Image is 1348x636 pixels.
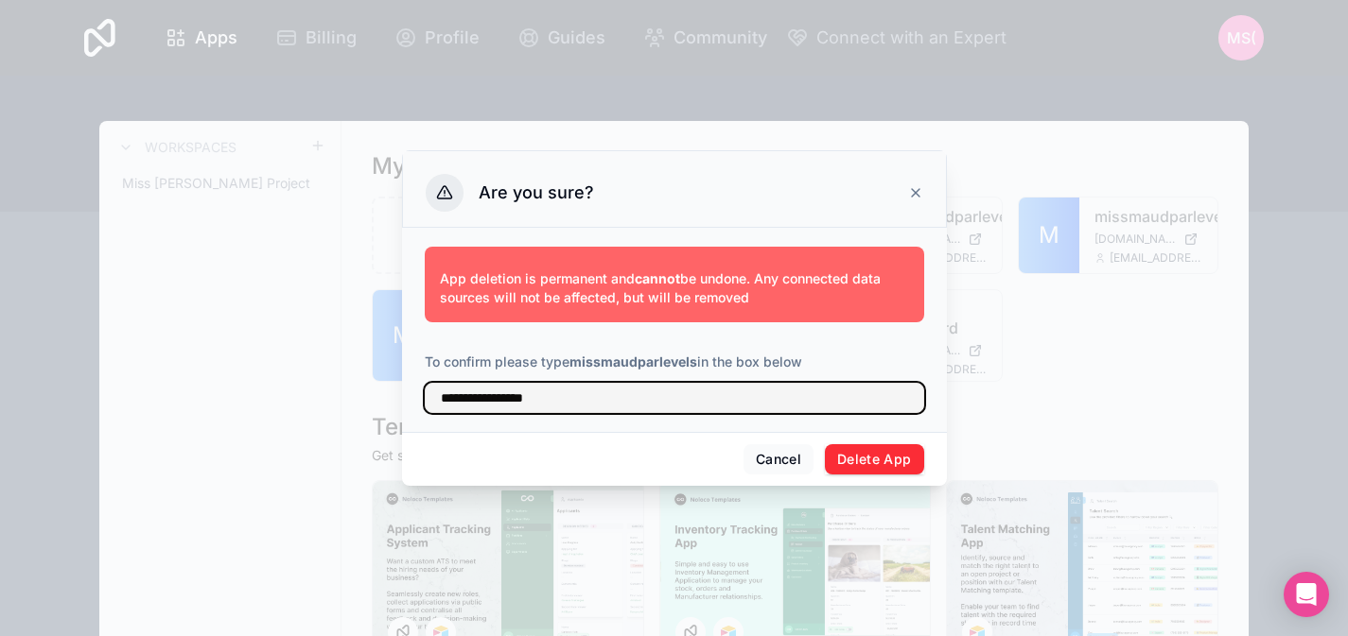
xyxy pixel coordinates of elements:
[1284,572,1329,617] div: Open Intercom Messenger
[635,270,680,286] strong: cannot
[440,269,909,307] p: App deletion is permanent and be undone. Any connected data sources will not be affected, but wil...
[425,352,924,371] p: To confirm please type in the box below
[479,181,594,204] h3: Are you sure?
[744,444,814,474] button: Cancel
[569,353,697,370] strong: missmaudparlevels
[825,444,924,474] button: Delete App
